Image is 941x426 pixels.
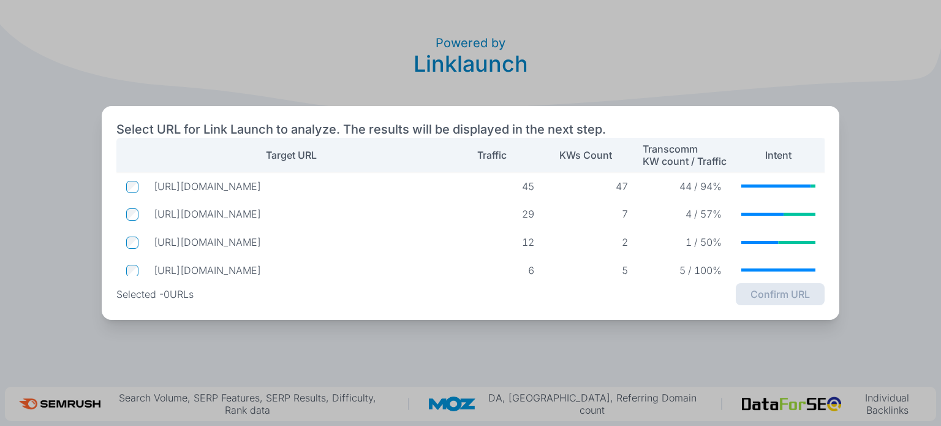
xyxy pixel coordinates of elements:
p: 29 [460,208,534,220]
p: 2 [554,236,628,248]
p: 45 [460,180,534,192]
p: Target URL [266,149,317,161]
p: 12 [460,236,534,248]
p: https://www.reasolar.com.au/commercial-pv-panels-smart-move-to-powering-businesses-in-qld/ [154,208,440,220]
p: Selected - 0 URLs [116,288,194,300]
p: 1 / 50% [648,236,722,248]
p: 47 [554,180,628,192]
p: 5 / 100% [648,264,722,276]
p: 44 / 94% [648,180,722,192]
p: 4 / 57% [648,208,722,220]
p: Intent [765,149,792,161]
p: KWs Count [559,149,612,161]
p: Transcomm KW count / Traffic [643,143,727,167]
button: Confirm URL [736,283,825,305]
p: https://www.reasolar.com.au/solar-panels/ [154,236,440,248]
p: 6 [460,264,534,276]
p: https://www.reasolar.com.au/ [154,180,440,192]
p: Traffic [477,149,507,161]
p: 7 [554,208,628,220]
p: https://www.reasolar.com.au/solar-panel-cleaning-queensland-why-it-matters/ [154,264,440,276]
h2: Select URL for Link Launch to analyze. The results will be displayed in the next step. [116,121,606,138]
p: 5 [554,264,628,276]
